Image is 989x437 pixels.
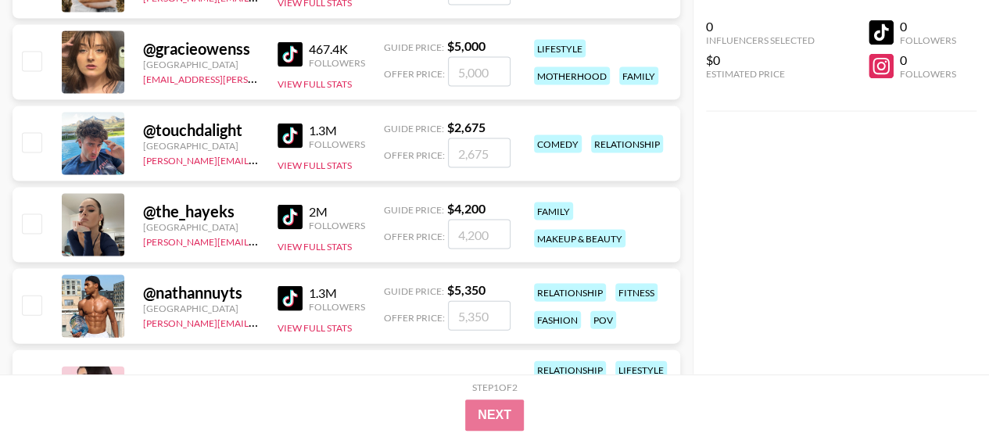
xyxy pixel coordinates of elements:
[706,34,815,46] div: Influencers Selected
[615,284,658,302] div: fitness
[143,221,259,233] div: [GEOGRAPHIC_DATA]
[384,41,444,53] span: Guide Price:
[534,202,573,220] div: family
[278,124,303,149] img: TikTok
[447,38,486,53] strong: $ 5,000
[534,40,586,58] div: lifestyle
[448,301,511,331] input: 5,350
[309,41,365,57] div: 467.4K
[447,201,486,216] strong: $ 4,200
[448,138,511,168] input: 2,675
[534,135,582,153] div: comedy
[472,381,518,393] div: Step 1 of 2
[143,39,259,59] div: @ gracieowenss
[706,19,815,34] div: 0
[278,286,303,311] img: TikTok
[309,285,365,301] div: 1.3M
[591,135,663,153] div: relationship
[309,204,365,220] div: 2M
[143,233,374,248] a: [PERSON_NAME][EMAIL_ADDRESS][DOMAIN_NAME]
[448,57,511,87] input: 5,000
[706,52,815,68] div: $0
[309,301,365,313] div: Followers
[384,231,445,242] span: Offer Price:
[143,283,259,303] div: @ nathannuyts
[900,68,956,80] div: Followers
[590,311,616,329] div: pov
[143,303,259,314] div: [GEOGRAPHIC_DATA]
[143,59,259,70] div: [GEOGRAPHIC_DATA]
[309,57,365,69] div: Followers
[278,241,352,253] button: View Full Stats
[465,399,524,431] button: Next
[706,68,815,80] div: Estimated Price
[278,322,352,334] button: View Full Stats
[384,149,445,161] span: Offer Price:
[447,282,486,297] strong: $ 5,350
[143,202,259,221] div: @ the_hayeks
[384,312,445,324] span: Offer Price:
[447,120,486,134] strong: $ 2,675
[143,70,374,85] a: [EMAIL_ADDRESS][PERSON_NAME][DOMAIN_NAME]
[900,34,956,46] div: Followers
[615,361,667,379] div: lifestyle
[384,123,444,134] span: Guide Price:
[619,67,658,85] div: family
[278,42,303,67] img: TikTok
[309,220,365,231] div: Followers
[534,311,581,329] div: fashion
[384,285,444,297] span: Guide Price:
[384,68,445,80] span: Offer Price:
[534,361,606,379] div: relationship
[143,140,259,152] div: [GEOGRAPHIC_DATA]
[900,52,956,68] div: 0
[534,284,606,302] div: relationship
[384,204,444,216] span: Guide Price:
[278,159,352,171] button: View Full Stats
[143,314,374,329] a: [PERSON_NAME][EMAIL_ADDRESS][DOMAIN_NAME]
[448,220,511,249] input: 4,200
[309,123,365,138] div: 1.3M
[143,152,374,167] a: [PERSON_NAME][EMAIL_ADDRESS][DOMAIN_NAME]
[143,120,259,140] div: @ touchdalight
[900,19,956,34] div: 0
[534,230,625,248] div: makeup & beauty
[278,78,352,90] button: View Full Stats
[309,138,365,150] div: Followers
[911,359,970,418] iframe: Drift Widget Chat Controller
[534,67,610,85] div: motherhood
[278,205,303,230] img: TikTok
[447,374,493,389] strong: $ 10,000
